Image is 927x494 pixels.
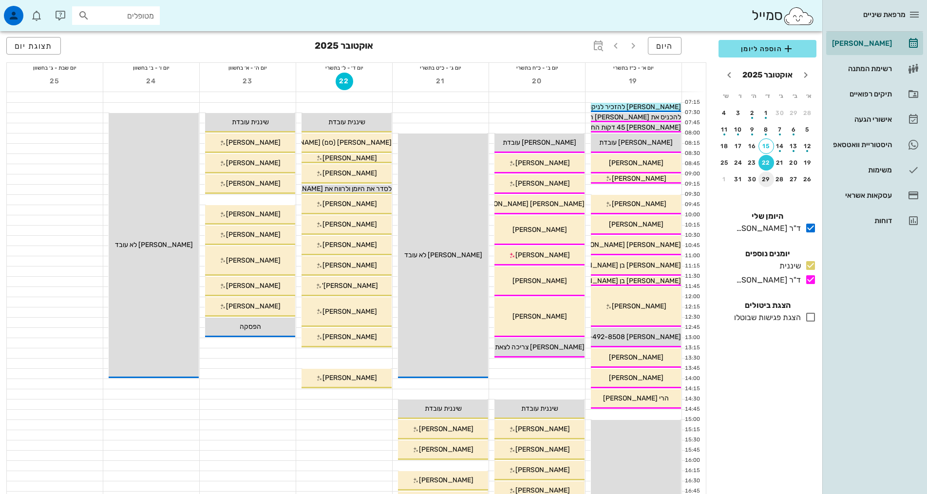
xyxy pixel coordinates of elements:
[682,98,702,107] div: 07:15
[744,105,760,121] button: 2
[731,171,746,187] button: 31
[752,5,814,26] div: סמייל
[772,159,788,166] div: 21
[682,119,702,127] div: 07:45
[772,122,788,137] button: 7
[826,108,923,131] a: אישורי הגעה
[525,113,681,121] span: להכניס את [PERSON_NAME] חצי שעה (אם אין- אז רבע
[744,176,760,183] div: 30
[719,88,732,104] th: ש׳
[609,353,663,361] span: [PERSON_NAME]
[830,141,892,149] div: היסטוריית וואטסאפ
[719,248,816,260] h4: יומנים נוספים
[266,138,392,147] span: [PERSON_NAME] (סם) [PERSON_NAME]
[826,158,923,182] a: משימות
[772,138,788,154] button: 14
[474,200,585,208] span: [PERSON_NAME] [PERSON_NAME]
[731,155,746,171] button: 24
[772,171,788,187] button: 28
[830,217,892,225] div: דוחות
[226,138,281,147] span: [PERSON_NAME]
[744,155,760,171] button: 23
[682,170,702,178] div: 09:00
[758,138,774,154] button: 15
[786,176,802,183] div: 27
[419,445,473,454] span: [PERSON_NAME]
[419,476,473,484] span: [PERSON_NAME]
[682,221,702,229] div: 10:15
[758,126,774,133] div: 8
[803,88,815,104] th: א׳
[682,272,702,281] div: 11:30
[772,110,788,116] div: 30
[826,32,923,55] a: [PERSON_NAME]
[682,426,702,434] div: 15:15
[682,201,702,209] div: 09:45
[226,302,281,310] span: [PERSON_NAME]
[682,262,702,270] div: 11:15
[322,261,377,269] span: [PERSON_NAME]
[732,274,801,286] div: ד"ר [PERSON_NAME]
[586,63,681,73] div: יום א׳ - כ״ז בתשרי
[800,176,815,183] div: 26
[609,220,663,228] span: [PERSON_NAME]
[404,251,482,259] span: [PERSON_NAME] לא עובד
[800,143,815,150] div: 12
[322,169,377,177] span: [PERSON_NAME]
[786,126,802,133] div: 6
[682,283,702,291] div: 11:45
[6,37,61,55] button: תצוגת יום
[322,241,377,249] span: [PERSON_NAME]
[800,110,815,116] div: 28
[328,118,365,126] span: שיננית עובדת
[758,171,774,187] button: 29
[719,210,816,222] h4: היומן שלי
[732,223,801,234] div: ד"ר [PERSON_NAME]
[800,159,815,166] div: 19
[471,343,585,351] span: [PERSON_NAME] צריכה לצאת ב 13:00
[744,110,760,116] div: 2
[529,73,546,90] button: 20
[772,105,788,121] button: 30
[612,174,666,183] span: [PERSON_NAME]
[682,344,702,352] div: 13:15
[830,39,892,47] div: [PERSON_NAME]
[758,105,774,121] button: 1
[744,122,760,137] button: 9
[682,395,702,403] div: 14:30
[731,126,746,133] div: 10
[717,110,732,116] div: 4
[682,160,702,168] div: 08:45
[789,88,801,104] th: ב׳
[15,41,53,51] span: תצוגת יום
[682,405,702,414] div: 14:45
[682,211,702,219] div: 10:00
[682,129,702,137] div: 08:00
[826,133,923,156] a: היסטוריית וואטסאפ
[503,138,576,147] span: [PERSON_NAME] עובדת
[744,126,760,133] div: 9
[731,105,746,121] button: 3
[717,105,732,121] button: 4
[322,282,378,290] span: [PERSON_NAME]'
[239,73,257,90] button: 23
[830,90,892,98] div: תיקים רפואיים
[738,65,796,85] button: אוקטובר 2025
[826,184,923,207] a: עסקאות אשראי
[682,242,702,250] div: 10:45
[720,66,738,84] button: חודש הבא
[682,354,702,362] div: 13:30
[240,323,261,331] span: הפסקה
[758,176,774,183] div: 29
[682,467,702,475] div: 16:15
[800,171,815,187] button: 26
[717,122,732,137] button: 11
[786,105,802,121] button: 29
[682,293,702,301] div: 12:00
[800,126,815,133] div: 5
[336,73,353,90] button: 22
[776,260,801,272] div: שיננית
[731,138,746,154] button: 17
[515,425,570,433] span: [PERSON_NAME]
[322,154,377,162] span: [PERSON_NAME]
